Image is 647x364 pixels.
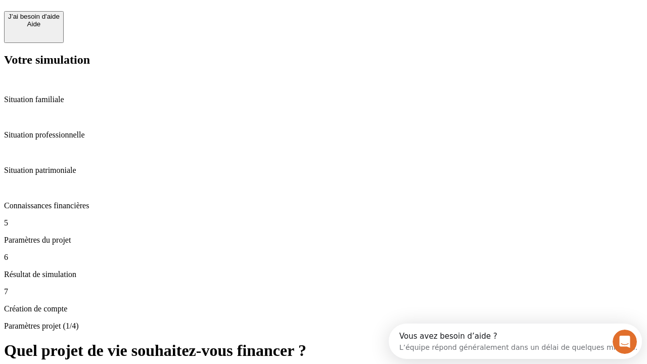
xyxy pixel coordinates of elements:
[389,324,642,359] iframe: Intercom live chat discovery launcher
[4,270,643,279] p: Résultat de simulation
[11,9,249,17] div: Vous avez besoin d’aide ?
[4,11,64,43] button: J’ai besoin d'aideAide
[4,130,643,140] p: Situation professionnelle
[11,17,249,27] div: L’équipe répond généralement dans un délai de quelques minutes.
[4,341,643,360] h1: Quel projet de vie souhaitez-vous financer ?
[8,20,60,28] div: Aide
[4,166,643,175] p: Situation patrimoniale
[4,218,643,227] p: 5
[4,4,279,32] div: Ouvrir le Messenger Intercom
[4,95,643,104] p: Situation familiale
[613,330,637,354] iframe: Intercom live chat
[8,13,60,20] div: J’ai besoin d'aide
[4,304,643,313] p: Création de compte
[4,322,643,331] p: Paramètres projet (1/4)
[4,253,643,262] p: 6
[4,236,643,245] p: Paramètres du projet
[4,53,643,67] h2: Votre simulation
[4,287,643,296] p: 7
[4,201,643,210] p: Connaissances financières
